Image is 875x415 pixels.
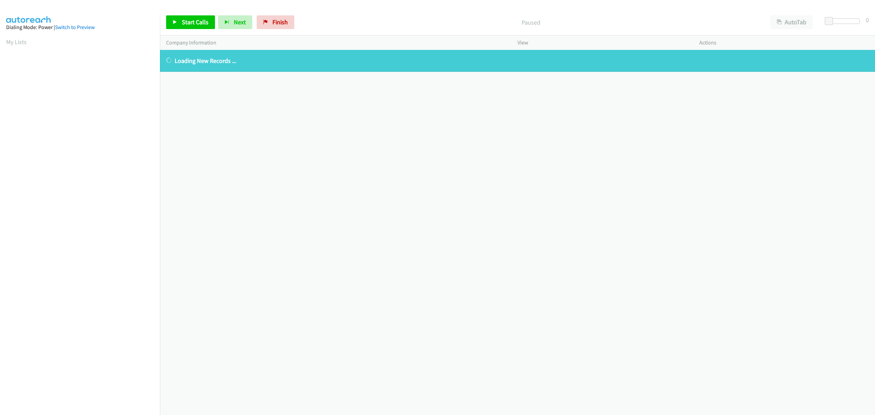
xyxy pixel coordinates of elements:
[699,39,869,47] p: Actions
[828,18,860,24] div: Delay between calls (in seconds)
[257,15,294,29] a: Finish
[6,23,154,31] div: Dialing Mode: Power |
[55,24,95,30] a: Switch to Preview
[166,56,869,65] p: Loading New Records ...
[304,18,758,27] p: Paused
[166,15,215,29] a: Start Calls
[272,18,288,26] span: Finish
[866,15,869,25] div: 0
[166,39,505,47] p: Company Information
[234,18,246,26] span: Next
[218,15,252,29] button: Next
[517,39,687,47] p: View
[6,38,27,46] a: My Lists
[182,18,208,26] span: Start Calls
[6,53,160,377] iframe: Dialpad
[770,15,813,29] button: AutoTab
